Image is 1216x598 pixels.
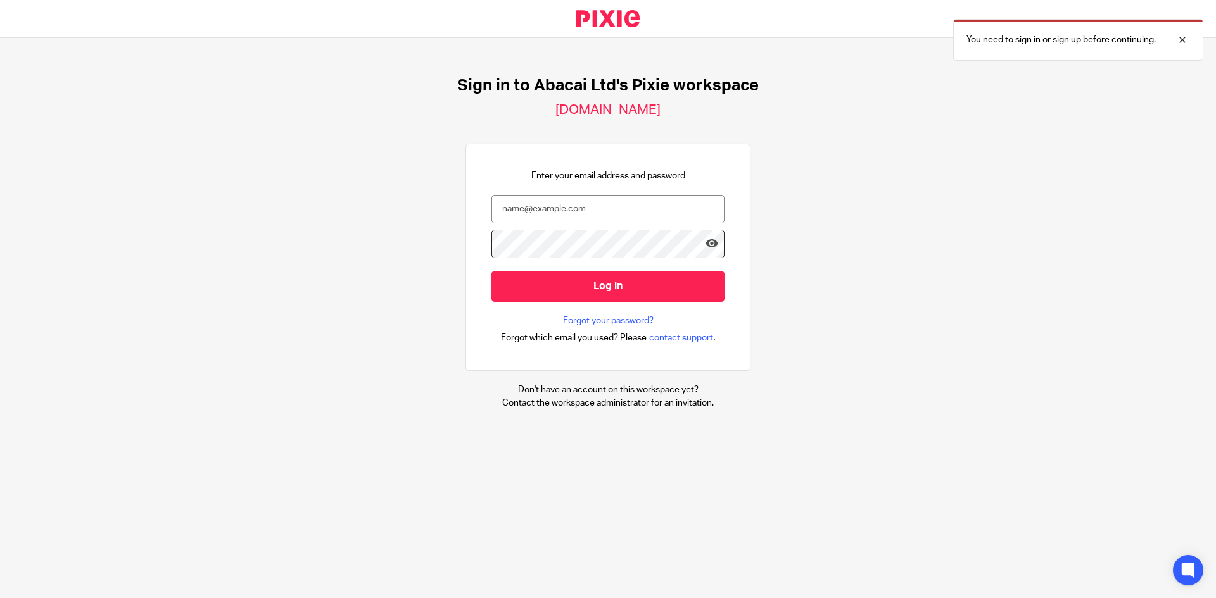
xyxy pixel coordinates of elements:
[531,170,685,182] p: Enter your email address and password
[502,397,714,409] p: Contact the workspace administrator for an invitation.
[501,330,716,345] div: .
[966,34,1156,46] p: You need to sign in or sign up before continuing.
[491,271,725,302] input: Log in
[491,195,725,223] input: name@example.com
[555,102,661,118] h2: [DOMAIN_NAME]
[501,332,647,344] span: Forgot which email you used? Please
[502,383,714,396] p: Don't have an account on this workspace yet?
[457,76,759,96] h1: Sign in to Abacai Ltd's Pixie workspace
[649,332,713,344] span: contact support
[563,315,654,327] a: Forgot your password?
